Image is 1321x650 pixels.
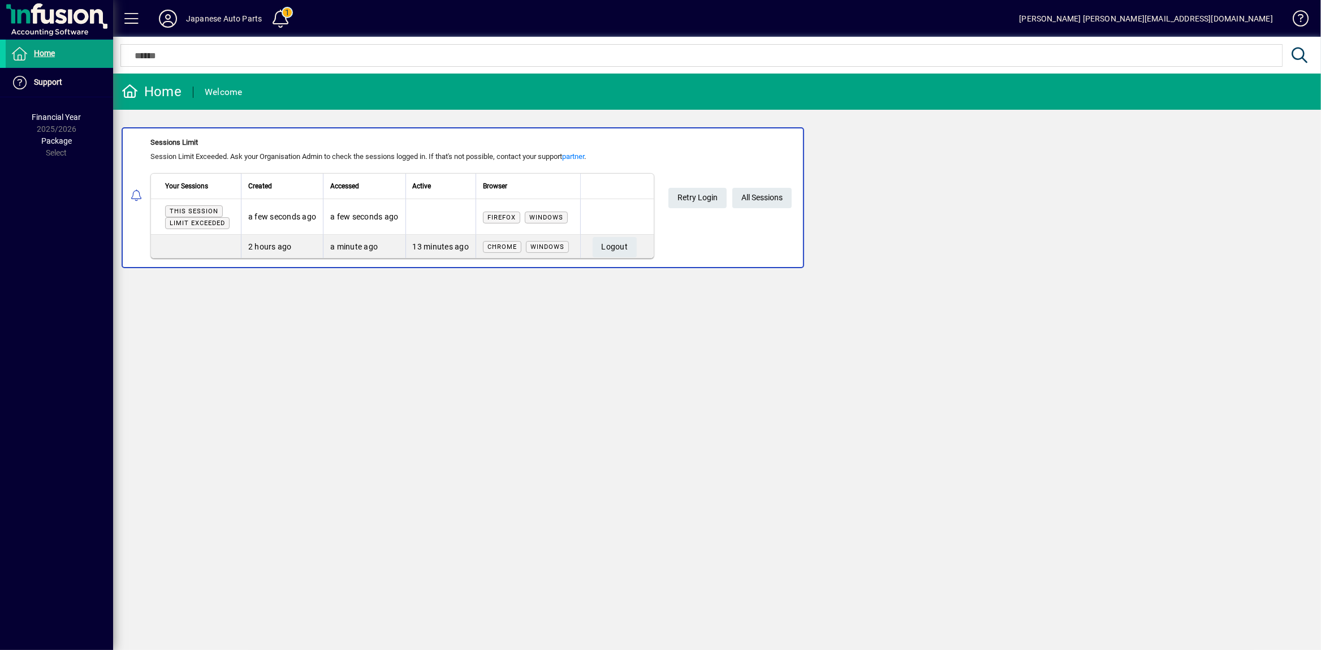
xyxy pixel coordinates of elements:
[330,180,359,192] span: Accessed
[487,214,516,221] span: Firefox
[1284,2,1307,39] a: Knowledge Base
[529,214,563,221] span: Windows
[165,180,208,192] span: Your Sessions
[6,68,113,97] a: Support
[170,219,225,227] span: Limit exceeded
[1019,10,1273,28] div: [PERSON_NAME] [PERSON_NAME][EMAIL_ADDRESS][DOMAIN_NAME]
[241,235,323,258] td: 2 hours ago
[150,137,654,148] div: Sessions Limit
[41,136,72,145] span: Package
[241,199,323,235] td: a few seconds ago
[205,83,243,101] div: Welcome
[113,127,1321,268] app-alert-notification-menu-item: Sessions Limit
[487,243,517,251] span: Chrome
[483,180,507,192] span: Browser
[170,208,218,215] span: This session
[323,235,405,258] td: a minute ago
[602,238,628,256] span: Logout
[413,180,431,192] span: Active
[186,10,262,28] div: Japanese Auto Parts
[34,49,55,58] span: Home
[122,83,182,101] div: Home
[562,152,584,161] a: partner
[732,188,792,208] a: All Sessions
[248,180,272,192] span: Created
[668,188,727,208] button: Retry Login
[323,199,405,235] td: a few seconds ago
[32,113,81,122] span: Financial Year
[530,243,564,251] span: Windows
[34,78,62,87] span: Support
[150,151,654,162] div: Session Limit Exceeded. Ask your Organisation Admin to check the sessions logged in. If that's no...
[593,237,637,257] button: Logout
[150,8,186,29] button: Profile
[741,188,783,207] span: All Sessions
[405,235,476,258] td: 13 minutes ago
[677,188,718,207] span: Retry Login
